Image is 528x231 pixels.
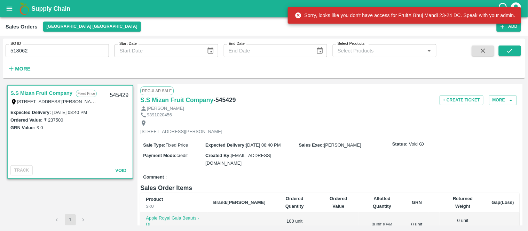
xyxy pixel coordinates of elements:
[15,66,31,72] strong: More
[205,153,231,158] label: Created By :
[285,196,304,209] b: Ordered Quantity
[37,125,43,130] label: ₹ 0
[115,168,126,173] span: Void
[213,95,236,105] h6: - 545429
[146,197,163,202] b: Product
[147,105,184,112] p: [PERSON_NAME]
[115,44,201,57] input: Start Date
[140,86,173,95] span: Regular Sale
[140,129,222,135] p: [STREET_ADDRESS][PERSON_NAME]
[17,99,99,104] label: [STREET_ADDRESS][PERSON_NAME]
[213,200,266,205] b: Brand/[PERSON_NAME]
[10,110,51,115] label: Expected Delivery :
[492,200,514,205] b: Gap(Loss)
[165,142,188,148] span: Fixed Price
[205,142,246,148] label: Expected Delivery :
[1,1,17,17] button: open drawer
[299,142,324,148] label: Sales Exec :
[497,22,521,32] button: Add
[205,153,271,166] span: [EMAIL_ADDRESS][DOMAIN_NAME]
[52,110,87,115] label: [DATE] 08:40 PM
[143,174,167,181] label: Comment :
[44,117,63,123] label: ₹ 237500
[246,142,281,148] span: [DATE] 08:40 PM
[453,196,473,209] b: Returned Weight
[65,214,76,225] button: page 1
[510,1,522,16] div: account of current user
[119,41,137,47] label: Start Date
[10,41,21,47] label: SO ID
[6,63,32,75] button: More
[140,183,520,193] h6: Sales Order Items
[10,117,42,123] label: Ordered Value:
[31,5,70,12] b: Supply Chain
[6,44,109,57] input: Enter SO ID
[43,22,141,32] button: Select DC
[392,141,408,148] label: Status:
[295,9,515,22] div: Sorry, looks like you don't have access for FruitX Bhuj Mandi 23-24 DC. Speak with your admin.
[409,141,424,148] span: Void
[335,46,423,55] input: Select Products
[204,44,217,57] button: Choose date
[10,89,72,98] a: S.S Mizan Fruit Company
[76,90,97,97] p: Fixed Price
[445,224,480,230] div: 0 Kg
[229,41,245,47] label: End Date
[10,125,35,130] label: GRN Value:
[17,2,31,16] img: logo
[425,46,434,55] button: Open
[146,215,202,228] p: Apple Royal Gala Beauts - DI
[498,2,510,15] div: customer-support
[143,142,165,148] label: Sale Type :
[143,153,176,158] label: Payment Mode :
[412,200,422,205] b: GRN
[50,214,90,225] nav: pagination navigation
[147,112,172,118] p: 9391020456
[106,87,133,104] div: 545429
[31,4,498,14] a: Supply Chain
[176,153,188,158] span: credit
[338,41,365,47] label: Select Products
[277,225,313,231] div: 1800 kgs (18kg/unit)
[373,196,391,209] b: Allotted Quantity
[324,142,361,148] span: [PERSON_NAME]
[224,44,310,57] input: End Date
[440,95,483,105] button: + Create Ticket
[6,22,38,31] div: Sales Orders
[313,44,326,57] button: Choose date
[330,196,347,209] b: Ordered Value
[489,95,517,105] button: More
[140,95,213,105] a: S.S Mizan Fruit Company
[146,203,202,209] div: SKU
